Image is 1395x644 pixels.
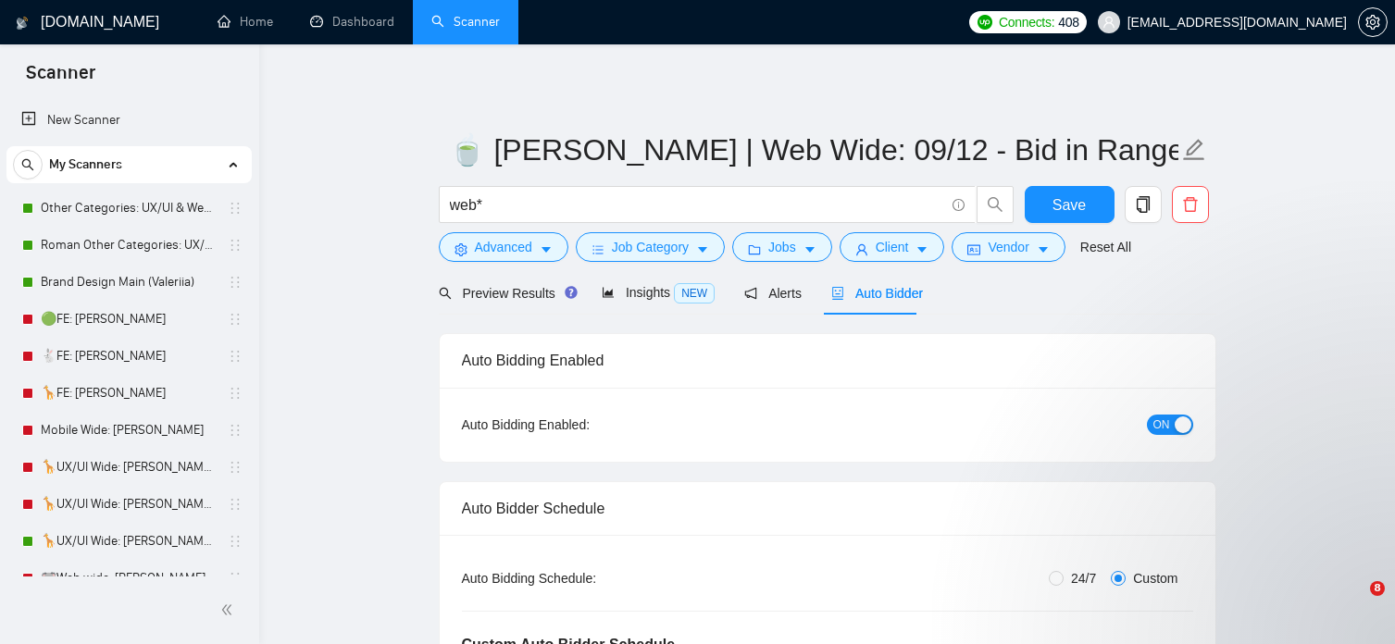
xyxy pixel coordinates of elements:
span: NEW [674,283,715,303]
span: caret-down [696,242,709,256]
button: setting [1358,7,1388,37]
span: double-left [220,601,239,619]
button: search [13,150,43,180]
iframe: Intercom live chat [1332,581,1376,625]
input: Scanner name... [449,127,1178,173]
span: info-circle [953,199,965,211]
a: 🐇FE: [PERSON_NAME] [41,338,217,375]
div: Auto Bidding Enabled [462,334,1193,387]
span: holder [228,312,243,327]
span: area-chart [602,286,615,299]
a: homeHome [218,14,273,30]
span: edit [1182,138,1206,162]
span: notification [744,287,757,300]
span: caret-down [1037,242,1050,256]
a: searchScanner [431,14,500,30]
span: My Scanners [49,146,122,183]
span: setting [455,242,467,256]
span: 8 [1370,581,1385,596]
input: Search Freelance Jobs... [450,193,944,217]
span: Connects: [999,12,1054,32]
span: Alerts [744,286,802,301]
a: 🦒UX/UI Wide: [PERSON_NAME] 03/07 portfolio [41,486,217,523]
button: idcardVendorcaret-down [952,232,1065,262]
span: caret-down [803,242,816,256]
button: folderJobscaret-down [732,232,832,262]
span: Insights [602,285,715,300]
div: Auto Bidding Enabled: [462,415,705,435]
img: upwork-logo.png [978,15,992,30]
div: Auto Bidder Schedule [462,482,1193,535]
span: robot [831,287,844,300]
span: Client [876,237,909,257]
span: holder [228,460,243,475]
button: userClientcaret-down [840,232,945,262]
span: Auto Bidder [831,286,923,301]
span: holder [228,534,243,549]
a: 🟢FE: [PERSON_NAME] [41,301,217,338]
button: copy [1125,186,1162,223]
button: settingAdvancedcaret-down [439,232,568,262]
span: user [1102,16,1115,29]
div: Tooltip anchor [563,284,579,301]
span: folder [748,242,761,256]
span: holder [228,571,243,586]
div: Auto Bidding Schedule: [462,568,705,588]
span: caret-down [540,242,553,256]
span: holder [228,497,243,512]
a: New Scanner [21,102,237,139]
span: holder [228,238,243,253]
span: Job Category [612,237,689,257]
span: search [439,287,452,300]
span: search [978,196,1013,213]
a: 🦒UX/UI Wide: [PERSON_NAME] 03/07 quest [41,523,217,560]
a: setting [1358,15,1388,30]
span: Preview Results [439,286,572,301]
span: holder [228,201,243,216]
a: Brand Design Main (Valeriia) [41,264,217,301]
span: Advanced [475,237,532,257]
span: holder [228,386,243,401]
a: Reset All [1080,237,1131,257]
span: holder [228,349,243,364]
span: setting [1359,15,1387,30]
button: Save [1025,186,1115,223]
a: Mobile Wide: [PERSON_NAME] [41,412,217,449]
span: Vendor [988,237,1028,257]
a: Roman Other Categories: UX/UI & Web design copy [PERSON_NAME] [41,227,217,264]
span: bars [592,242,604,256]
a: 🦒UX/UI Wide: [PERSON_NAME] 03/07 old [41,449,217,486]
a: 🐨Web wide: [PERSON_NAME] 03/07 old але перест на веб проф [41,560,217,597]
a: Other Categories: UX/UI & Web design [PERSON_NAME] [41,190,217,227]
span: search [14,158,42,171]
button: barsJob Categorycaret-down [576,232,725,262]
span: copy [1126,196,1161,213]
span: ON [1153,415,1170,435]
a: dashboardDashboard [310,14,394,30]
span: holder [228,275,243,290]
span: Jobs [768,237,796,257]
span: Save [1052,193,1086,217]
img: logo [16,8,29,38]
span: holder [228,423,243,438]
span: delete [1173,196,1208,213]
span: idcard [967,242,980,256]
li: New Scanner [6,102,252,139]
span: caret-down [915,242,928,256]
button: delete [1172,186,1209,223]
span: Scanner [11,59,110,98]
span: 408 [1058,12,1078,32]
button: search [977,186,1014,223]
span: user [855,242,868,256]
a: 🦒FE: [PERSON_NAME] [41,375,217,412]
